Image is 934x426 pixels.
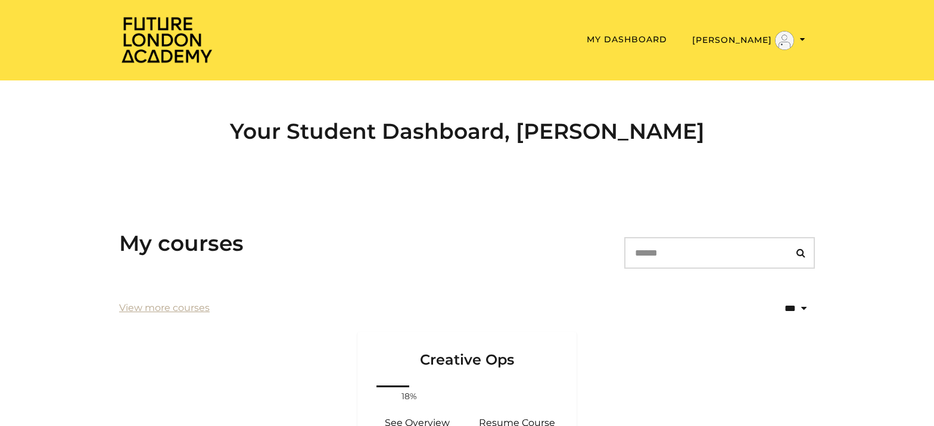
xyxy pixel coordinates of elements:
a: My Dashboard [587,34,667,45]
h3: My courses [119,231,244,256]
h3: Creative Ops [372,332,562,369]
span: 18% [395,390,424,403]
img: Home Page [119,15,214,64]
select: status [746,294,815,322]
a: View more courses [119,301,210,315]
a: Creative Ops [357,332,577,383]
h2: Your Student Dashboard, [PERSON_NAME] [119,119,815,144]
button: Toggle menu [689,30,809,51]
